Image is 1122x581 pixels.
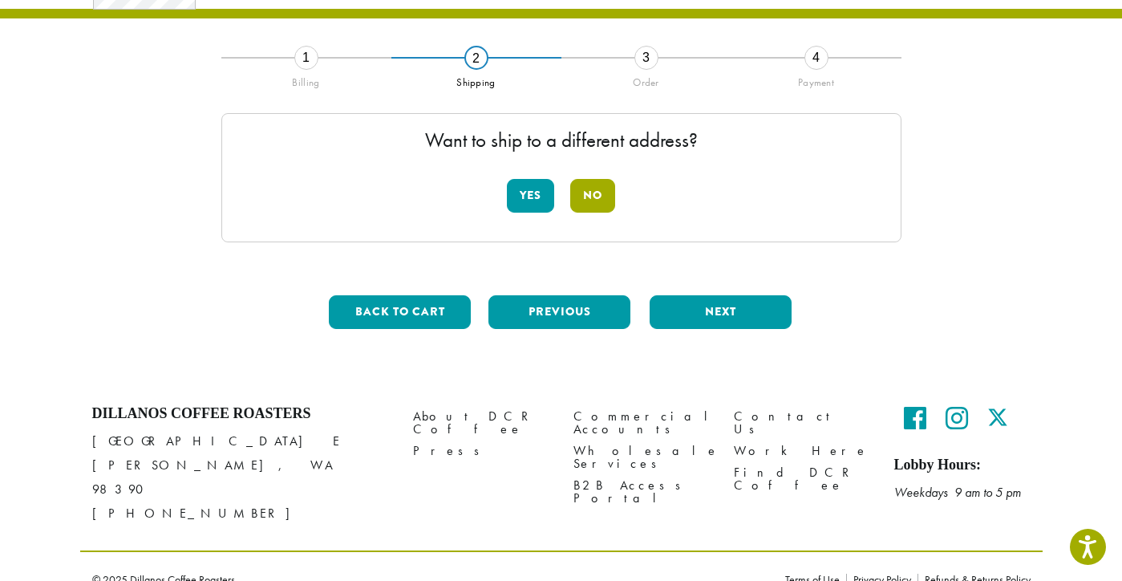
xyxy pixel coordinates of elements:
button: Back to cart [329,295,471,329]
a: Find DCR Coffee [734,461,870,496]
a: About DCR Coffee [413,405,549,440]
a: B2B Access Portal [573,474,710,509]
h5: Lobby Hours: [894,457,1031,474]
a: Wholesale Services [573,440,710,474]
div: 2 [464,46,488,70]
div: Billing [221,70,391,89]
div: Payment [731,70,901,89]
div: Shipping [391,70,561,89]
button: Yes [507,179,554,213]
div: 1 [294,46,318,70]
a: Press [413,440,549,461]
a: Commercial Accounts [573,405,710,440]
button: No [570,179,615,213]
p: Want to ship to a different address? [238,130,885,150]
button: Previous [488,295,630,329]
button: Next [650,295,792,329]
div: Order [561,70,731,89]
h4: Dillanos Coffee Roasters [92,405,389,423]
div: 4 [804,46,828,70]
p: [GEOGRAPHIC_DATA] E [PERSON_NAME], WA 98390 [PHONE_NUMBER] [92,429,389,526]
a: Work Here [734,440,870,461]
a: Contact Us [734,405,870,440]
em: Weekdays 9 am to 5 pm [894,484,1021,501]
div: 3 [634,46,658,70]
